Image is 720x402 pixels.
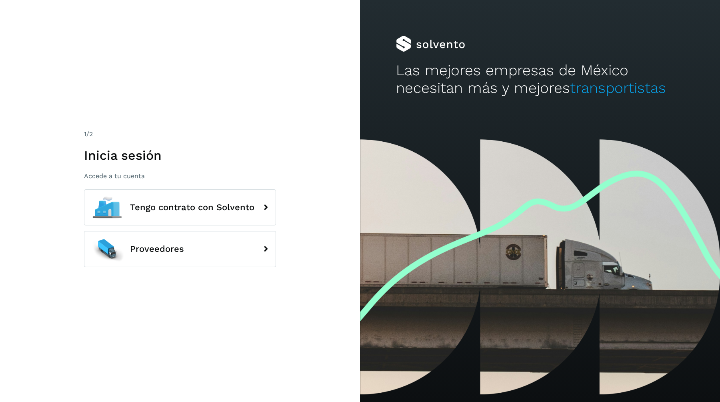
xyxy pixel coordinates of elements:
[84,189,276,225] button: Tengo contrato con Solvento
[84,130,86,138] span: 1
[396,62,684,97] h2: Las mejores empresas de México necesitan más y mejores
[84,148,276,163] h1: Inicia sesión
[84,129,276,139] div: /2
[130,244,184,254] span: Proveedores
[570,79,666,96] span: transportistas
[130,203,254,212] span: Tengo contrato con Solvento
[84,172,276,180] p: Accede a tu cuenta
[84,231,276,267] button: Proveedores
